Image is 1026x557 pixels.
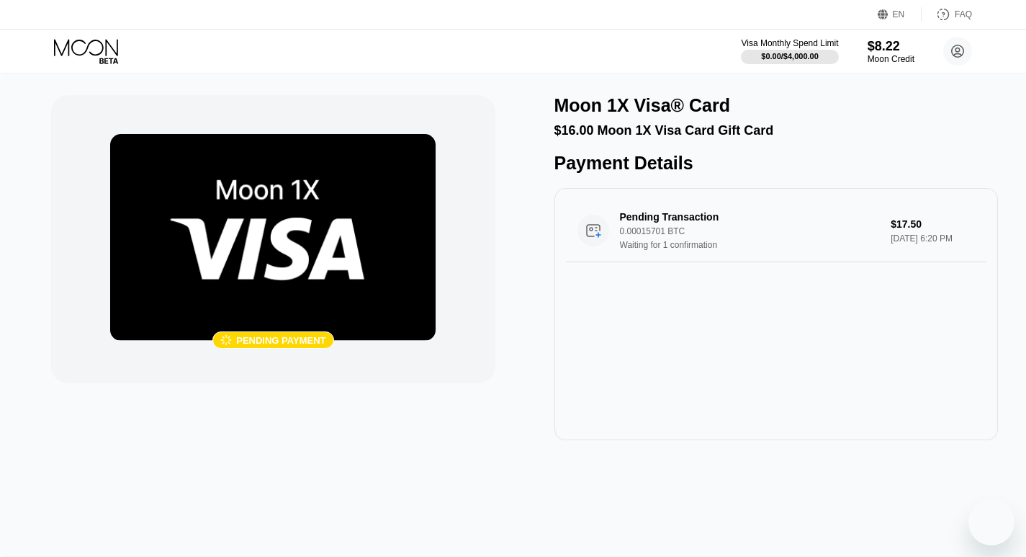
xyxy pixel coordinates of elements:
div: Pending Transaction0.00015701 BTCWaiting for 1 confirmation$17.50[DATE] 6:20 PM [566,200,986,262]
div: EN [893,9,905,19]
div: Visa Monthly Spend Limit [741,38,838,48]
div:  [220,334,232,347]
div: Pending payment [236,335,325,346]
iframe: Button to launch messaging window [968,499,1014,545]
div: $16.00 Moon 1X Visa Card Gift Card [554,123,998,138]
div: Waiting for 1 confirmation [620,240,892,250]
div: [DATE] 6:20 PM [891,233,975,244]
div: $8.22Moon Credit [868,39,914,64]
div: EN [878,7,922,22]
div: FAQ [955,9,972,19]
div: Moon 1X Visa® Card [554,95,730,116]
div: $8.22 [868,39,914,54]
div: Visa Monthly Spend Limit$0.00/$4,000.00 [741,38,838,64]
div: $17.50 [891,218,975,230]
div: $0.00 / $4,000.00 [761,52,819,61]
div: FAQ [922,7,972,22]
div: Moon Credit [868,54,914,64]
div: Pending Transaction [620,211,873,223]
div: Payment Details [554,153,998,174]
div: 0.00015701 BTC [620,226,892,236]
